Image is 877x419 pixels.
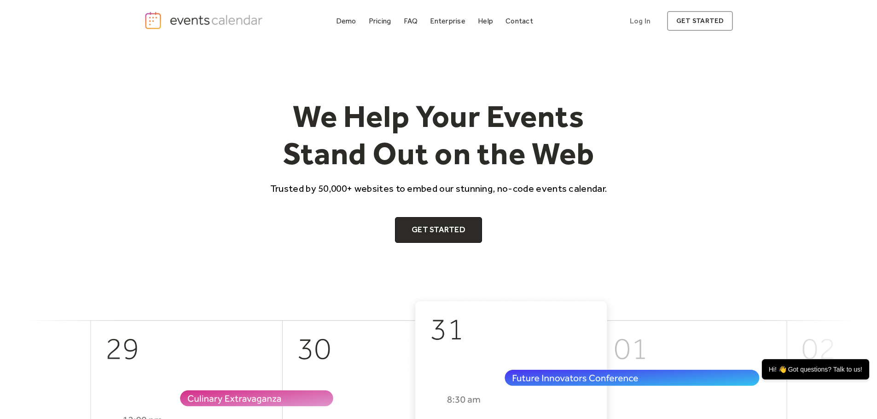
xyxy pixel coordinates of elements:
div: Help [478,18,493,23]
a: FAQ [400,15,422,27]
a: get started [667,11,733,31]
div: Demo [336,18,356,23]
div: Contact [505,18,533,23]
a: Get Started [395,217,482,243]
a: Demo [332,15,360,27]
a: Contact [502,15,537,27]
a: Log In [621,11,660,31]
a: Enterprise [426,15,469,27]
a: home [144,11,266,30]
div: Enterprise [430,18,465,23]
div: Pricing [369,18,391,23]
a: Help [474,15,497,27]
div: FAQ [404,18,418,23]
p: Trusted by 50,000+ websites to embed our stunning, no-code events calendar. [262,182,616,195]
a: Pricing [365,15,395,27]
h1: We Help Your Events Stand Out on the Web [262,98,616,172]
